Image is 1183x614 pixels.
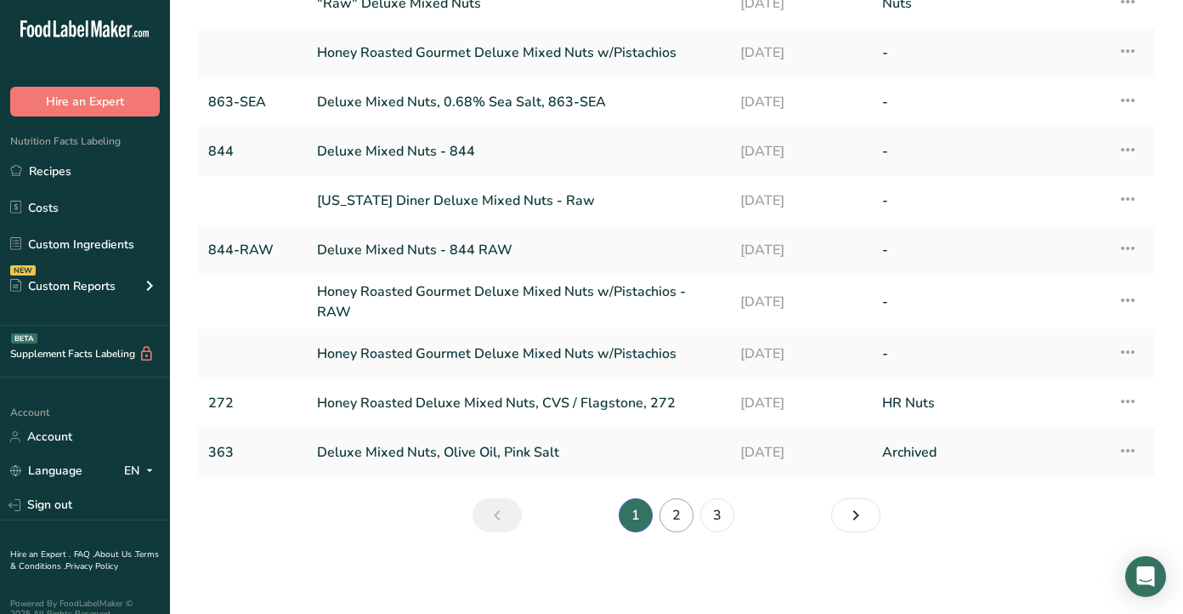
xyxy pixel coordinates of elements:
a: [DATE] [740,281,862,322]
a: Language [10,456,82,486]
a: Honey Roasted Gourmet Deluxe Mixed Nuts w/Pistachios [317,35,720,71]
button: Hire an Expert [10,87,160,117]
a: [US_STATE] Diner Deluxe Mixed Nuts - Raw [317,183,720,219]
div: Custom Reports [10,277,116,295]
a: Hire an Expert . [10,549,71,560]
a: Previous page [473,498,522,532]
div: EN [124,461,160,481]
a: [DATE] [740,183,862,219]
a: [DATE] [740,35,862,71]
a: HR Nuts [882,385,1097,421]
a: - [882,336,1097,372]
a: [DATE] [740,134,862,169]
a: Privacy Policy [65,560,118,572]
div: Open Intercom Messenger [1125,556,1166,597]
a: Deluxe Mixed Nuts, 0.68% Sea Salt, 863-SEA [317,84,720,120]
a: Deluxe Mixed Nuts - 844 [317,134,720,169]
a: 844 [208,134,297,169]
a: - [882,35,1097,71]
a: - [882,183,1097,219]
a: - [882,232,1097,268]
a: [DATE] [740,435,862,470]
a: Terms & Conditions . [10,549,159,572]
a: FAQ . [74,549,94,560]
div: BETA [11,333,37,344]
a: [DATE] [740,232,862,268]
a: 272 [208,385,297,421]
a: 363 [208,435,297,470]
a: Honey Roasted Deluxe Mixed Nuts, CVS / Flagstone, 272 [317,385,720,421]
a: Page 3. [700,498,734,532]
a: 863-SEA [208,84,297,120]
a: [DATE] [740,385,862,421]
a: [DATE] [740,84,862,120]
a: Honey Roasted Gourmet Deluxe Mixed Nuts w/Pistachios [317,336,720,372]
a: Archived [882,435,1097,470]
a: About Us . [94,549,135,560]
a: - [882,84,1097,120]
div: NEW [10,265,36,276]
a: Next page [831,498,880,532]
a: Honey Roasted Gourmet Deluxe Mixed Nuts w/Pistachios - RAW [317,281,720,322]
a: Deluxe Mixed Nuts - 844 RAW [317,232,720,268]
a: Deluxe Mixed Nuts, Olive Oil, Pink Salt [317,435,720,470]
a: Page 2. [659,498,693,532]
a: - [882,134,1097,169]
a: 844-RAW [208,232,297,268]
a: [DATE] [740,336,862,372]
a: - [882,281,1097,322]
